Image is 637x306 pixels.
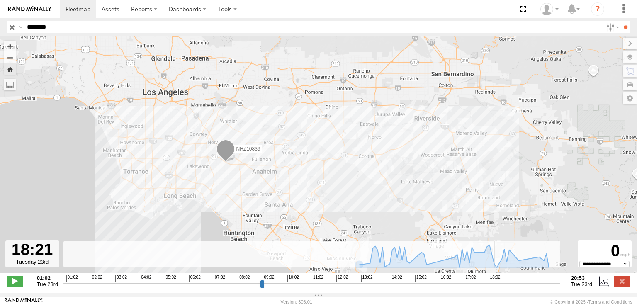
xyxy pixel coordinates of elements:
[66,275,78,282] span: 01:02
[189,275,201,282] span: 06:02
[464,275,476,282] span: 17:02
[263,275,275,282] span: 09:02
[361,275,373,282] span: 13:02
[336,275,348,282] span: 12:02
[440,275,451,282] span: 16:02
[4,41,16,52] button: Zoom in
[17,21,24,33] label: Search Query
[281,299,312,304] div: Version: 308.01
[7,276,23,287] label: Play/Stop
[238,275,250,282] span: 08:02
[115,275,127,282] span: 03:02
[550,299,632,304] div: © Copyright 2025 -
[8,6,51,12] img: rand-logo.svg
[579,242,630,261] div: 0
[140,275,151,282] span: 04:02
[37,275,58,281] strong: 01:02
[5,298,43,306] a: Visit our Website
[588,299,632,304] a: Terms and Conditions
[4,52,16,63] button: Zoom out
[623,92,637,104] label: Map Settings
[287,275,299,282] span: 10:02
[537,3,562,15] div: Zulema McIntosch
[4,63,16,75] button: Zoom Home
[312,275,323,282] span: 11:02
[165,275,176,282] span: 05:02
[391,275,402,282] span: 14:02
[571,281,592,287] span: Tue 23rd Sep 2025
[214,275,225,282] span: 07:02
[489,275,501,282] span: 18:02
[4,79,16,90] label: Measure
[603,21,621,33] label: Search Filter Options
[91,275,102,282] span: 02:02
[591,2,604,16] i: ?
[415,275,427,282] span: 15:02
[614,276,630,287] label: Close
[571,275,592,281] strong: 20:53
[236,146,260,152] span: NHZ10839
[37,281,58,287] span: Tue 23rd Sep 2025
